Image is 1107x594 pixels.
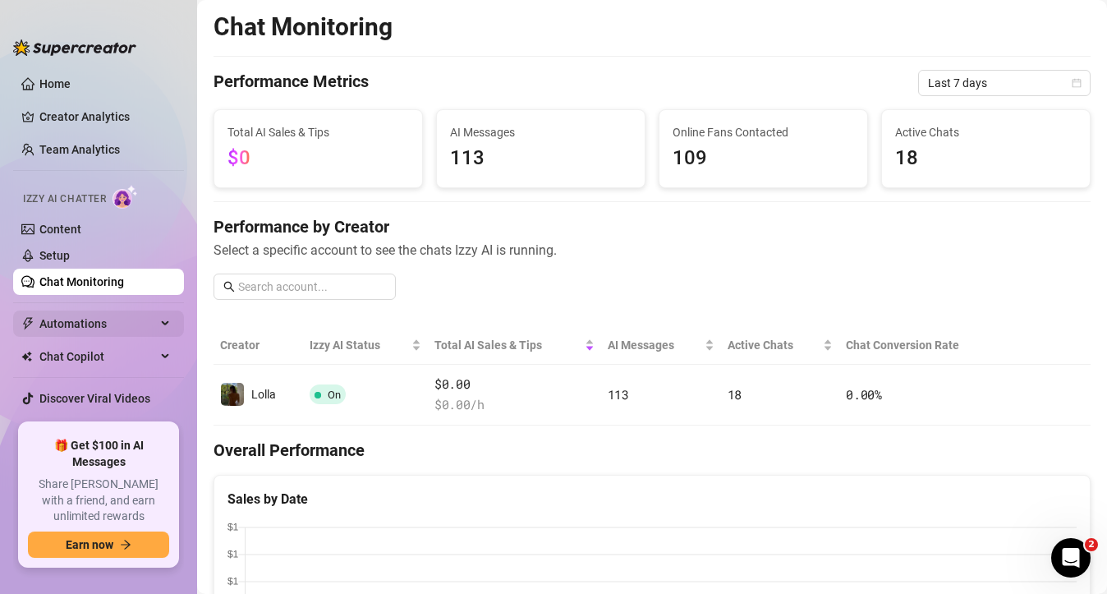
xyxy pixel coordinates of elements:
[434,395,595,415] span: $ 0.00 /h
[23,191,106,207] span: Izzy AI Chatter
[39,392,150,405] a: Discover Viral Videos
[673,123,854,141] span: Online Fans Contacted
[221,383,244,406] img: Lolla
[428,326,601,365] th: Total AI Sales & Tips
[39,143,120,156] a: Team Analytics
[66,538,113,551] span: Earn now
[251,388,276,401] span: Lolla
[13,39,136,56] img: logo-BBDzfeDw.svg
[310,336,408,354] span: Izzy AI Status
[928,71,1081,95] span: Last 7 days
[728,386,742,403] span: 18
[214,215,1091,238] h4: Performance by Creator
[39,343,156,370] span: Chat Copilot
[839,326,1003,365] th: Chat Conversion Rate
[39,249,70,262] a: Setup
[223,281,235,292] span: search
[673,143,854,174] span: 109
[214,439,1091,462] h4: Overall Performance
[214,240,1091,260] span: Select a specific account to see the chats Izzy AI is running.
[120,539,131,550] span: arrow-right
[227,146,250,169] span: $0
[214,70,369,96] h4: Performance Metrics
[434,336,581,354] span: Total AI Sales & Tips
[39,275,124,288] a: Chat Monitoring
[895,143,1077,174] span: 18
[21,317,34,330] span: thunderbolt
[21,351,32,362] img: Chat Copilot
[328,389,341,401] span: On
[846,386,882,403] span: 0.00 %
[39,311,156,337] span: Automations
[721,326,840,365] th: Active Chats
[227,123,409,141] span: Total AI Sales & Tips
[450,143,632,174] span: 113
[227,489,1077,509] div: Sales by Date
[1085,538,1098,551] span: 2
[1072,78,1082,88] span: calendar
[28,477,169,525] span: Share [PERSON_NAME] with a friend, and earn unlimited rewards
[28,438,169,470] span: 🎁 Get $100 in AI Messages
[1051,538,1091,578] iframe: Intercom live chat
[303,326,428,365] th: Izzy AI Status
[238,278,386,296] input: Search account...
[434,375,595,394] span: $0.00
[39,104,171,130] a: Creator Analytics
[28,532,169,558] button: Earn nowarrow-right
[608,336,701,354] span: AI Messages
[450,123,632,141] span: AI Messages
[895,123,1077,141] span: Active Chats
[39,77,71,90] a: Home
[113,185,138,209] img: AI Chatter
[728,336,820,354] span: Active Chats
[39,223,81,236] a: Content
[214,12,393,43] h2: Chat Monitoring
[608,386,629,403] span: 113
[214,326,303,365] th: Creator
[601,326,721,365] th: AI Messages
